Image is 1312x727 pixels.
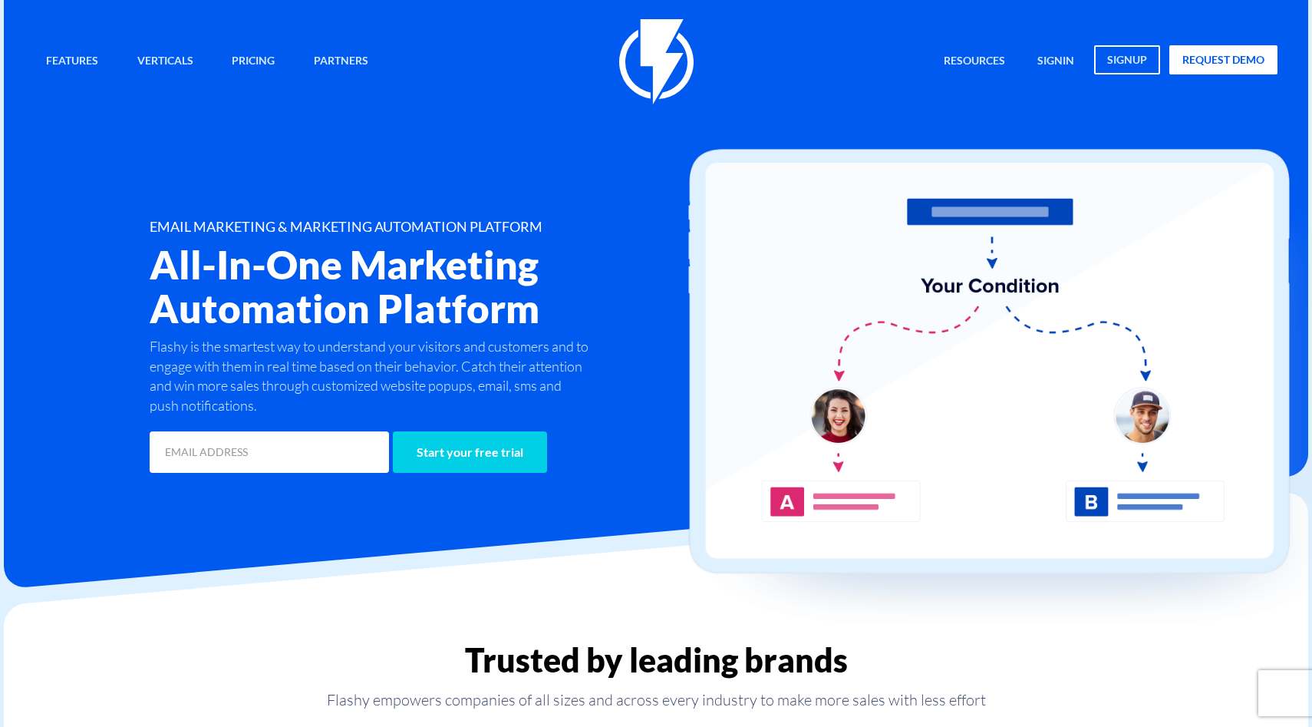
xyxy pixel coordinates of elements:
[302,45,380,78] a: Partners
[1026,45,1086,78] a: signin
[35,45,110,78] a: Features
[220,45,286,78] a: Pricing
[150,431,389,473] input: EMAIL ADDRESS
[126,45,205,78] a: Verticals
[1169,45,1277,74] a: request demo
[4,642,1308,678] h2: Trusted by leading brands
[150,220,748,235] h1: EMAIL MARKETING & MARKETING AUTOMATION PLATFORM
[4,689,1308,711] p: Flashy empowers companies of all sizes and across every industry to make more sales with less effort
[393,431,547,473] input: Start your free trial
[150,243,748,329] h2: All-In-One Marketing Automation Platform
[932,45,1017,78] a: Resources
[150,337,593,416] p: Flashy is the smartest way to understand your visitors and customers and to engage with them in r...
[1094,45,1160,74] a: signup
